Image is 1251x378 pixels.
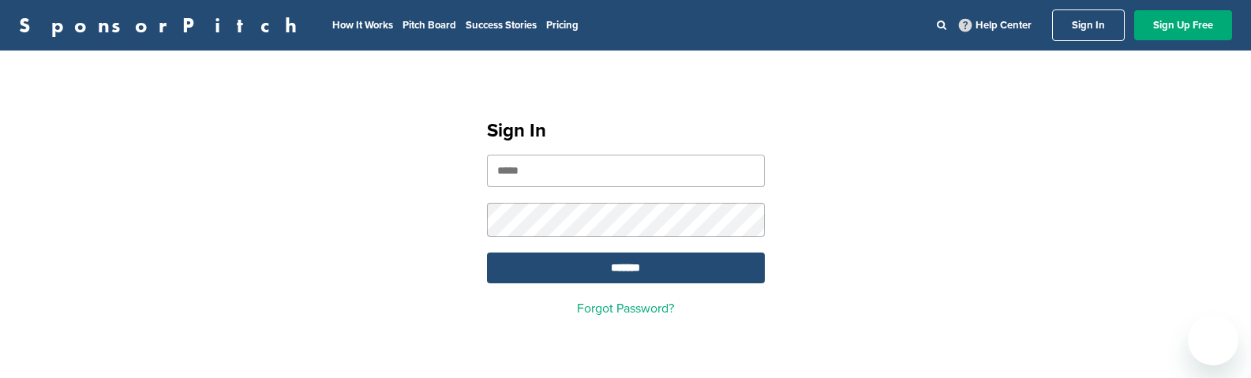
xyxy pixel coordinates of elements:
[1052,9,1125,41] a: Sign In
[332,19,393,32] a: How It Works
[1188,315,1238,365] iframe: Button to launch messaging window
[956,16,1035,35] a: Help Center
[466,19,537,32] a: Success Stories
[577,301,674,316] a: Forgot Password?
[546,19,579,32] a: Pricing
[403,19,456,32] a: Pitch Board
[19,15,307,36] a: SponsorPitch
[1134,10,1232,40] a: Sign Up Free
[487,117,765,145] h1: Sign In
